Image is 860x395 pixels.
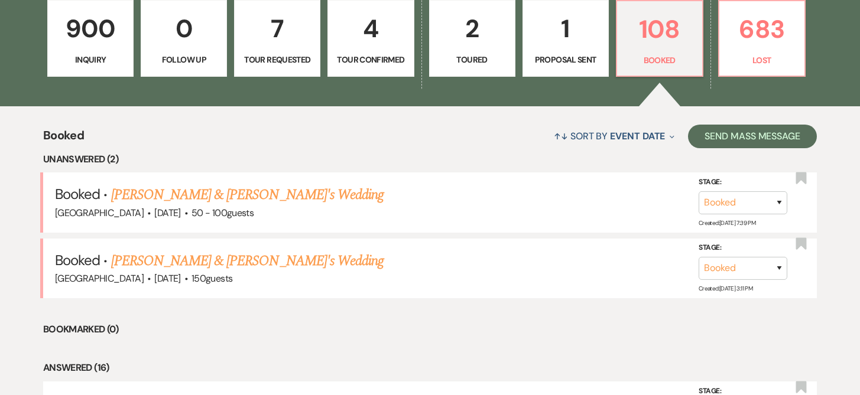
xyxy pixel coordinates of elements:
p: Proposal Sent [530,53,601,66]
button: Send Mass Message [688,125,817,148]
span: 150 guests [192,272,232,285]
span: Created: [DATE] 3:11 PM [699,285,752,292]
p: Toured [437,53,508,66]
p: 900 [55,9,126,48]
label: Stage: [699,241,787,254]
p: Inquiry [55,53,126,66]
p: Booked [624,54,695,67]
span: 50 - 100 guests [192,207,254,219]
p: Tour Confirmed [335,53,406,66]
p: 108 [624,9,695,49]
li: Bookmarked (0) [43,322,817,337]
p: 0 [148,9,219,48]
span: [DATE] [154,272,180,285]
span: [GEOGRAPHIC_DATA] [55,207,144,219]
span: Event Date [610,130,665,142]
a: [PERSON_NAME] & [PERSON_NAME]'s Wedding [111,184,384,205]
p: 1 [530,9,601,48]
span: Booked [43,126,84,152]
p: 683 [726,9,797,49]
p: 2 [437,9,508,48]
span: [DATE] [154,207,180,219]
a: [PERSON_NAME] & [PERSON_NAME]'s Wedding [111,250,384,272]
span: ↑↓ [554,130,568,142]
button: Sort By Event Date [549,120,679,152]
p: 7 [242,9,313,48]
li: Unanswered (2) [43,152,817,167]
span: Booked [55,251,100,269]
li: Answered (16) [43,360,817,376]
span: [GEOGRAPHIC_DATA] [55,272,144,285]
span: Booked [55,185,100,203]
span: Created: [DATE] 7:39 PM [699,219,755,227]
p: Follow Up [148,53,219,66]
p: 4 [335,9,406,48]
p: Lost [726,54,797,67]
label: Stage: [699,176,787,189]
p: Tour Requested [242,53,313,66]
